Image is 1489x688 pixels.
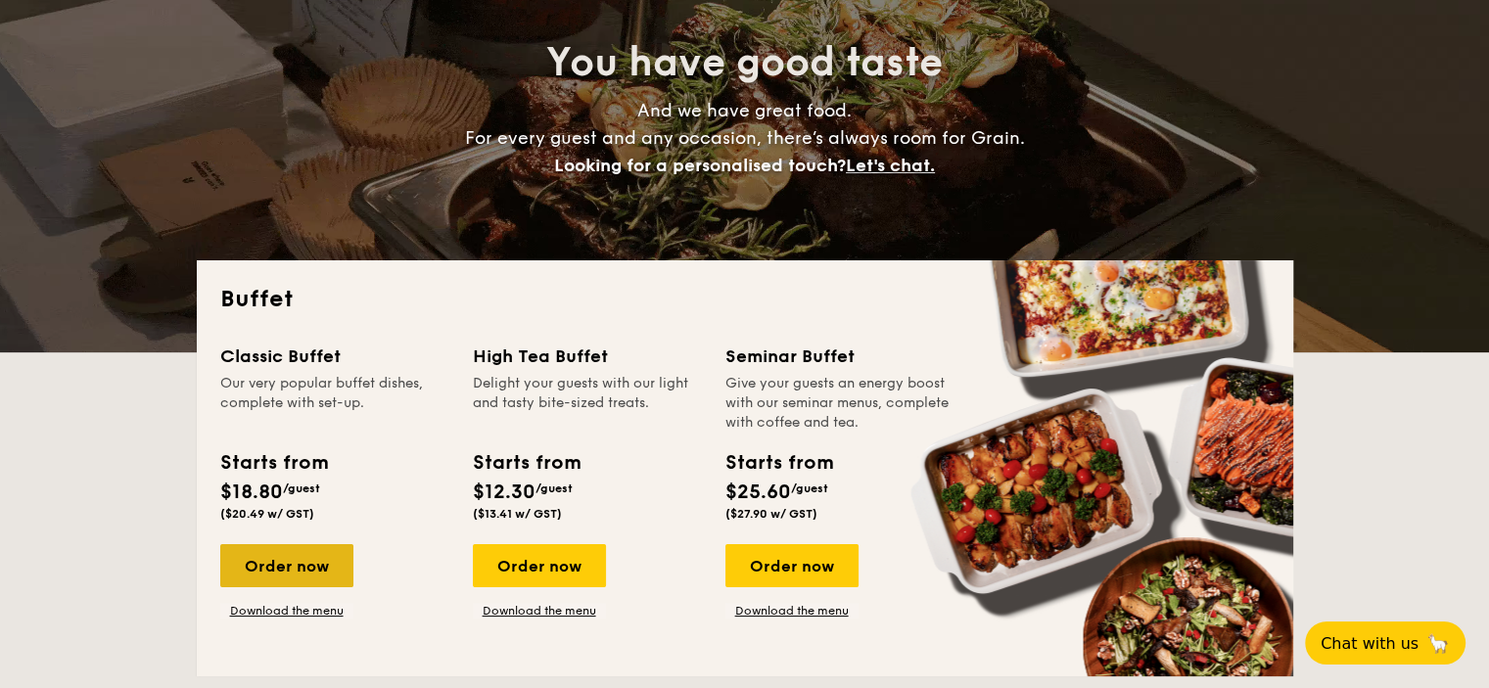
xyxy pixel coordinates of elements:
[1305,621,1466,665] button: Chat with us🦙
[220,481,283,504] span: $18.80
[725,343,954,370] div: Seminar Buffet
[220,448,327,478] div: Starts from
[220,544,353,587] div: Order now
[535,482,573,495] span: /guest
[725,603,859,619] a: Download the menu
[725,544,859,587] div: Order now
[846,155,935,176] span: Let's chat.
[473,481,535,504] span: $12.30
[220,603,353,619] a: Download the menu
[1321,634,1419,653] span: Chat with us
[220,343,449,370] div: Classic Buffet
[473,603,606,619] a: Download the menu
[554,155,846,176] span: Looking for a personalised touch?
[473,374,702,433] div: Delight your guests with our light and tasty bite-sized treats.
[473,448,580,478] div: Starts from
[546,39,943,86] span: You have good taste
[725,374,954,433] div: Give your guests an energy boost with our seminar menus, complete with coffee and tea.
[725,507,817,521] span: ($27.90 w/ GST)
[473,507,562,521] span: ($13.41 w/ GST)
[283,482,320,495] span: /guest
[791,482,828,495] span: /guest
[220,374,449,433] div: Our very popular buffet dishes, complete with set-up.
[1426,632,1450,655] span: 🦙
[220,507,314,521] span: ($20.49 w/ GST)
[725,481,791,504] span: $25.60
[220,284,1270,315] h2: Buffet
[725,448,832,478] div: Starts from
[473,343,702,370] div: High Tea Buffet
[465,100,1025,176] span: And we have great food. For every guest and any occasion, there’s always room for Grain.
[473,544,606,587] div: Order now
